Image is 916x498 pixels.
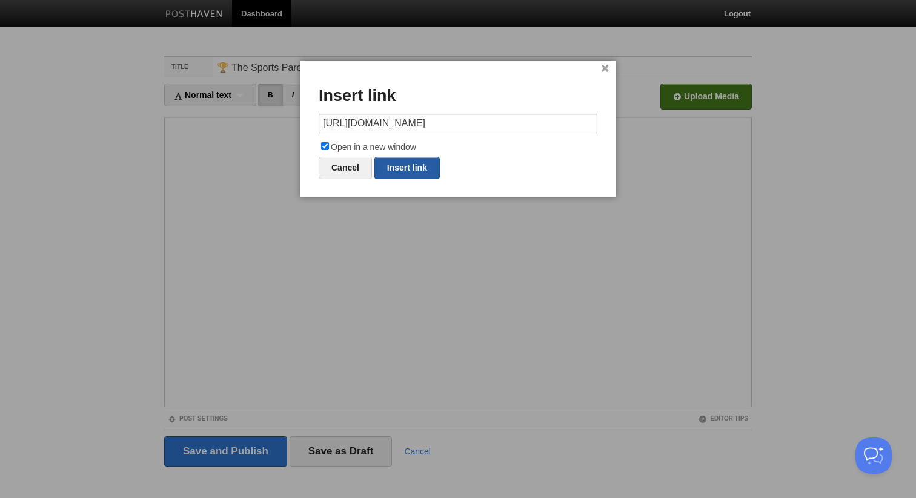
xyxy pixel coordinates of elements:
a: Insert link [374,157,440,179]
iframe: Help Scout Beacon - Open [855,437,892,474]
h3: Insert link [319,87,597,105]
label: Open in a new window [319,140,597,155]
a: Cancel [319,157,372,179]
a: × [601,65,609,72]
input: Open in a new window [321,142,329,150]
